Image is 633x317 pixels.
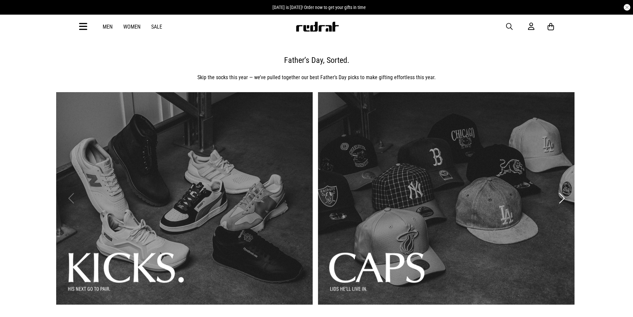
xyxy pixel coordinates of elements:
div: 2 / 3 [318,92,575,305]
button: Next slide [558,191,567,206]
a: Women [123,24,141,30]
span: [DATE] is [DATE]! Order now to get your gifts in time [272,5,366,10]
a: Men [103,24,113,30]
p: Skip the socks this year — we’ve pulled together our best Father’s Day picks to make gifting effo... [61,74,572,81]
h2: Father’s Day, Sorted. [61,54,572,67]
div: 1 / 3 [56,92,313,305]
img: Redrat logo [295,22,339,32]
a: Sale [151,24,162,30]
button: Previous slide [67,191,76,206]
